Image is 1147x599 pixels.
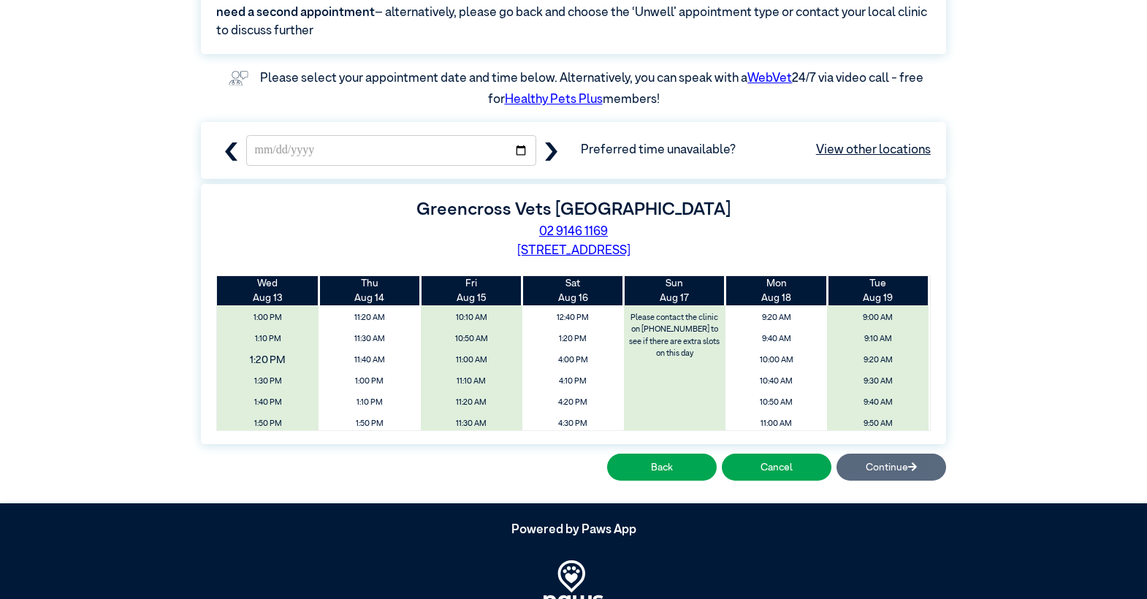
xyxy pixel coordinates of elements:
span: 9:30 AM [831,373,924,391]
span: 1:10 PM [221,330,314,348]
span: 11:20 AM [323,309,416,327]
span: 4:30 PM [527,415,620,433]
span: 1:50 PM [323,415,416,433]
span: 11:00 AM [730,415,823,433]
button: Back [607,454,717,481]
span: 1:20 PM [207,348,328,372]
span: 1:20 PM [527,330,620,348]
span: 12:40 PM [527,309,620,327]
span: 10:50 AM [424,330,517,348]
button: Cancel [722,454,831,481]
span: 10:00 AM [730,351,823,370]
img: vet [224,66,254,91]
th: Aug 14 [319,276,420,306]
label: Greencross Vets [GEOGRAPHIC_DATA] [416,201,731,218]
span: 10:10 AM [424,309,517,327]
span: 11:30 AM [424,415,517,433]
span: 11:10 AM [424,373,517,391]
span: 11:40 AM [323,351,416,370]
span: Preferred time unavailable? [581,141,931,160]
a: WebVet [747,72,792,85]
span: 1:30 PM [221,373,314,391]
th: Aug 17 [624,276,725,306]
span: 9:50 AM [831,415,924,433]
label: Please contact the clinic on [PHONE_NUMBER] to see if there are extra slots on this day [625,309,725,363]
span: 9:20 AM [730,309,823,327]
a: [STREET_ADDRESS] [517,245,630,257]
span: 4:00 PM [527,351,620,370]
th: Aug 16 [522,276,624,306]
h5: Powered by Paws App [201,523,946,538]
span: 10:40 AM [730,373,823,391]
span: 4:10 PM [527,373,620,391]
th: Aug 13 [217,276,319,306]
span: 9:00 AM [831,309,924,327]
th: Aug 18 [725,276,827,306]
th: Aug 19 [827,276,929,306]
span: 1:00 PM [323,373,416,391]
a: View other locations [816,141,931,160]
span: 4:20 PM [527,394,620,412]
a: 02 9146 1169 [539,226,608,238]
span: 11:20 AM [424,394,517,412]
span: 11:30 AM [323,330,416,348]
th: Aug 15 [421,276,522,306]
span: 1:40 PM [221,394,314,412]
span: 1:00 PM [221,309,314,327]
span: 9:40 AM [831,394,924,412]
span: 10:50 AM [730,394,823,412]
span: 1:50 PM [221,415,314,433]
span: 9:20 AM [831,351,924,370]
span: 9:40 AM [730,330,823,348]
a: Healthy Pets Plus [505,94,603,106]
span: 9:10 AM [831,330,924,348]
label: Please select your appointment date and time below. Alternatively, you can speak with a 24/7 via ... [260,72,926,107]
span: 1:10 PM [323,394,416,412]
span: 11:00 AM [424,351,517,370]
